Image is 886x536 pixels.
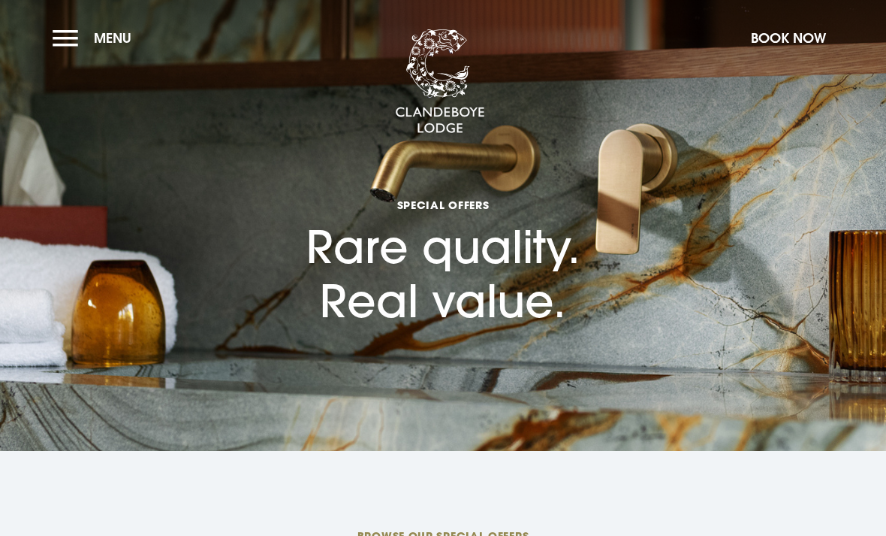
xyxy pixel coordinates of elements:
span: Special Offers [306,198,580,212]
img: Clandeboye Lodge [395,29,485,135]
span: Menu [94,29,131,47]
button: Menu [53,22,139,54]
h1: Rare quality. Real value. [306,131,580,328]
button: Book Now [743,22,833,54]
